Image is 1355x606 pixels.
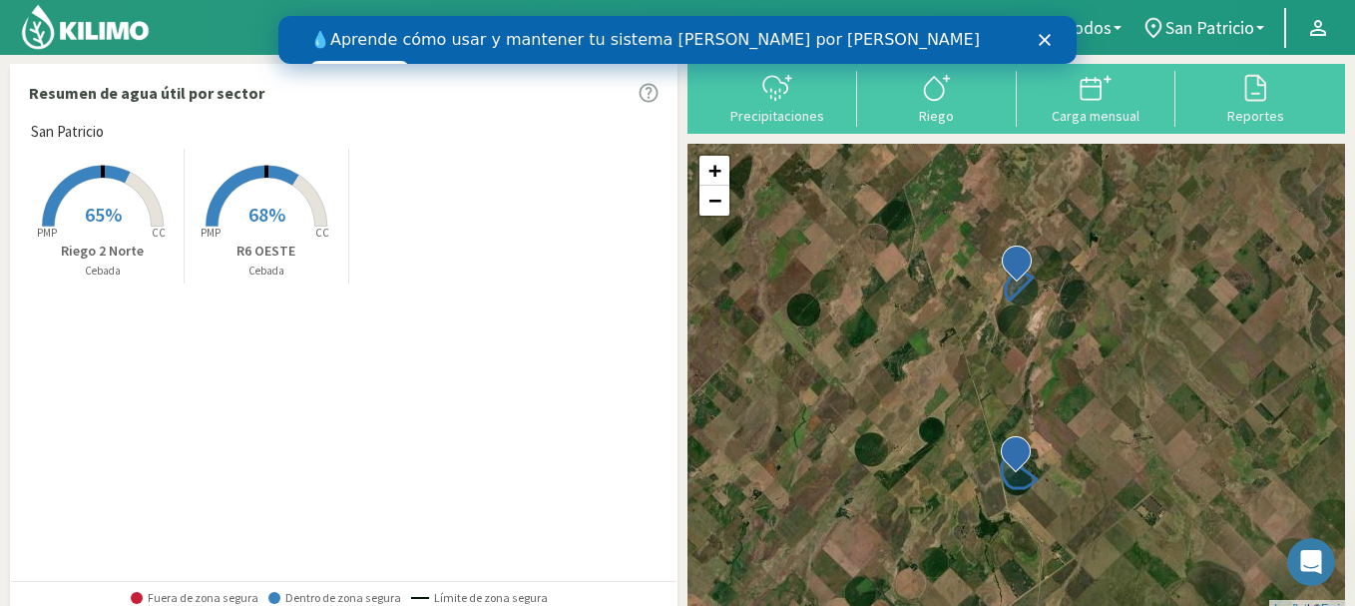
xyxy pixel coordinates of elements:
[1165,17,1254,38] span: San Patricio
[185,241,347,262] p: R6 OESTE
[201,226,221,240] tspan: PMP
[32,45,131,69] a: Ver videos
[29,81,264,105] p: Resumen de agua útil por sector
[1023,109,1170,123] div: Carga mensual
[699,186,729,216] a: Zoom out
[185,263,347,280] p: Cebada
[760,18,780,30] div: Cerrar
[411,591,548,605] span: Límite de zona segura
[248,202,285,227] span: 68%
[152,226,166,240] tspan: CC
[315,226,329,240] tspan: CC
[20,3,151,51] img: Kilimo
[863,109,1011,123] div: Riego
[278,16,1077,64] iframe: Intercom live chat banner
[1287,538,1335,586] iframe: Intercom live chat
[1181,109,1329,123] div: Reportes
[21,263,184,280] p: Cebada
[36,226,56,240] tspan: PMP
[703,109,851,123] div: Precipitaciones
[1064,17,1112,38] span: Todos
[697,71,857,124] button: Precipitaciones
[31,121,104,144] span: San Patricio
[85,202,122,227] span: 65%
[699,156,729,186] a: Zoom in
[21,241,184,262] p: Riego 2 Norte
[1175,71,1335,124] button: Reportes
[131,591,258,605] span: Fuera de zona segura
[857,71,1017,124] button: Riego
[1017,71,1176,124] button: Carga mensual
[268,591,401,605] span: Dentro de zona segura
